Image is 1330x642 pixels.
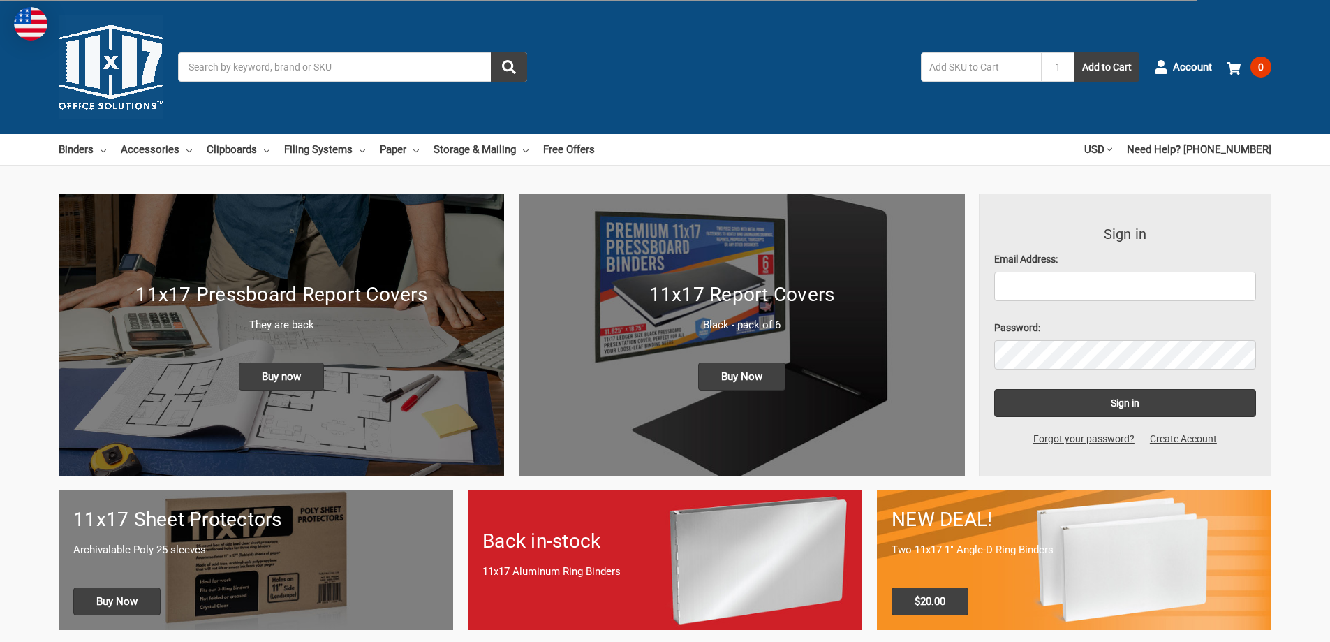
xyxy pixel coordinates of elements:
[1154,49,1212,85] a: Account
[1227,49,1271,85] a: 0
[239,363,324,391] span: Buy now
[519,194,964,476] img: 11x17 Report Covers
[59,134,106,165] a: Binders
[1215,604,1330,642] iframe: Google Customer Reviews
[533,280,950,309] h1: 11x17 Report Covers
[121,134,192,165] a: Accessories
[1127,134,1271,165] a: Need Help? [PHONE_NUMBER]
[73,588,161,615] span: Buy Now
[434,134,529,165] a: Storage & Mailing
[1084,134,1112,165] a: USD
[468,490,862,629] a: Back in-stock 11x17 Aluminum Ring Binders
[1026,432,1142,446] a: Forgot your password?
[877,490,1271,629] a: 11x17 Binder 2-pack only $20.00 NEW DEAL! Two 11x17 1" Angle-D Ring Binders $20.00
[482,527,848,556] h1: Back in-stock
[73,280,489,309] h1: 11x17 Pressboard Report Covers
[73,505,438,534] h1: 11x17 Sheet Protectors
[921,52,1041,82] input: Add SKU to Cart
[698,363,785,391] span: Buy Now
[533,317,950,333] p: Black - pack of 6
[284,134,365,165] a: Filing Systems
[892,542,1257,558] p: Two 11x17 1" Angle-D Ring Binders
[178,52,527,82] input: Search by keyword, brand or SKU
[519,194,964,476] a: 11x17 Report Covers 11x17 Report Covers Black - pack of 6 Buy Now
[892,588,968,615] span: $20.00
[543,134,595,165] a: Free Offers
[994,224,1257,245] h3: Sign in
[994,389,1257,417] input: Sign in
[1173,59,1212,75] span: Account
[73,317,489,333] p: They are back
[59,490,453,629] a: 11x17 sheet protectors 11x17 Sheet Protectors Archivalable Poly 25 sleeves Buy Now
[59,194,504,476] a: New 11x17 Pressboard Binders 11x17 Pressboard Report Covers They are back Buy now
[482,564,848,580] p: 11x17 Aluminum Ring Binders
[1142,432,1225,446] a: Create Account
[994,321,1257,335] label: Password:
[73,542,438,558] p: Archivalable Poly 25 sleeves
[59,15,163,119] img: 11x17.com
[1074,52,1139,82] button: Add to Cart
[380,134,419,165] a: Paper
[207,134,269,165] a: Clipboards
[14,7,47,41] img: duty and tax information for United States
[1250,57,1271,78] span: 0
[994,252,1257,267] label: Email Address:
[892,505,1257,534] h1: NEW DEAL!
[59,194,504,476] img: New 11x17 Pressboard Binders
